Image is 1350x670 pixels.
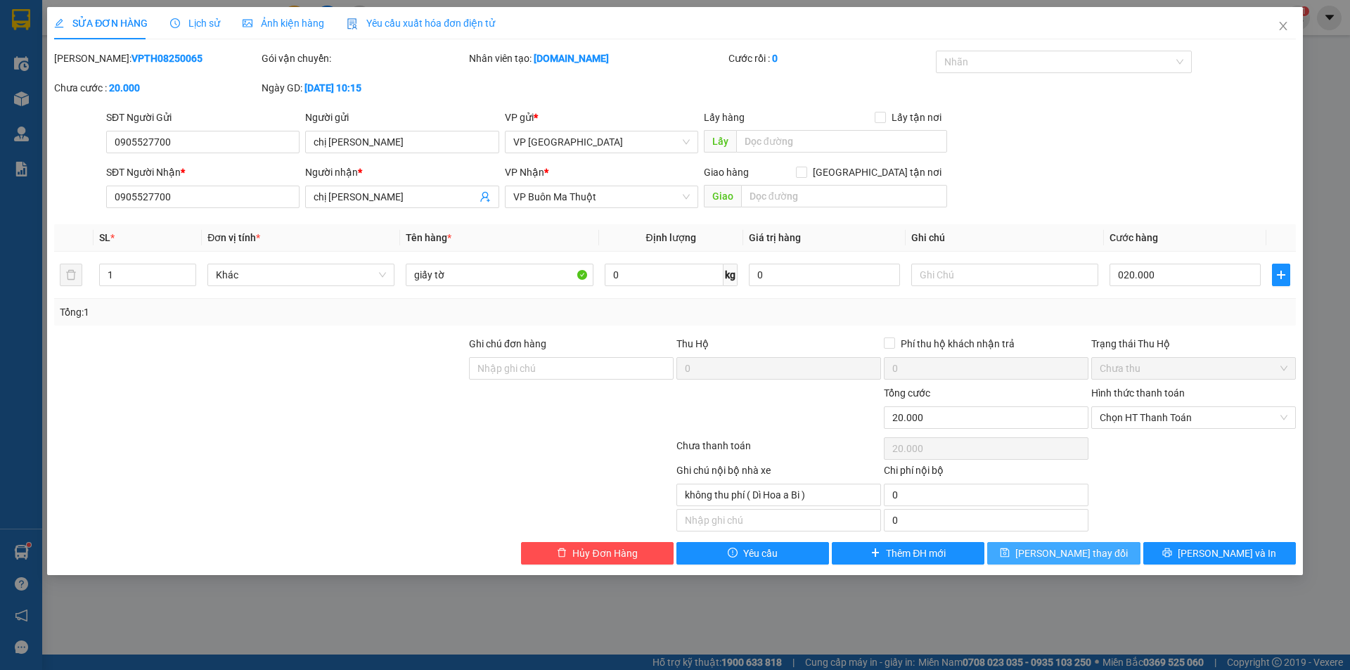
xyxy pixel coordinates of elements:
span: Khác [216,264,386,285]
button: delete [60,264,82,286]
span: [PERSON_NAME] thay đổi [1015,546,1128,561]
span: plus [1273,269,1290,281]
b: [DATE] 10:15 [304,82,361,94]
span: exclamation-circle [728,548,738,559]
div: Người gửi [305,110,499,125]
span: VP Nhận [505,167,544,178]
b: VPTH08250065 [131,53,202,64]
div: Chi phí nội bộ [884,463,1088,484]
span: plus [870,548,880,559]
span: clock-circle [170,18,180,28]
span: picture [243,18,252,28]
span: Thêm ĐH mới [886,546,946,561]
span: Chưa thu [1100,358,1287,379]
button: plusThêm ĐH mới [832,542,984,565]
input: Dọc đường [741,185,947,207]
li: BB Limousine [7,7,204,34]
div: Ghi chú nội bộ nhà xe [676,463,881,484]
span: kg [724,264,738,286]
span: Tên hàng [406,232,451,243]
span: Lịch sử [170,18,220,29]
div: Nhân viên tạo: [469,51,726,66]
span: printer [1162,548,1172,559]
span: user-add [480,191,491,202]
span: Lấy [704,130,736,153]
div: Trạng thái Thu Hộ [1091,336,1296,352]
img: icon [347,18,358,30]
span: Đơn vị tính [207,232,260,243]
div: SĐT Người Nhận [106,165,300,180]
span: edit [54,18,64,28]
b: [DOMAIN_NAME] [534,53,609,64]
input: Ghi Chú [911,264,1098,286]
div: Tổng: 1 [60,304,521,320]
span: Phí thu hộ khách nhận trả [895,336,1020,352]
div: Chưa cước : [54,80,259,96]
span: Giá trị hàng [749,232,801,243]
button: printer[PERSON_NAME] và In [1143,542,1296,565]
span: Chọn HT Thanh Toán [1100,407,1287,428]
label: Ghi chú đơn hàng [469,338,546,349]
span: Lấy hàng [704,112,745,123]
button: Close [1264,7,1303,46]
span: Giao hàng [704,167,749,178]
span: close [1278,20,1289,32]
span: environment [97,94,107,103]
input: Nhập ghi chú [676,509,881,532]
span: VP Buôn Ma Thuột [513,186,690,207]
div: Gói vận chuyển: [262,51,466,66]
button: exclamation-circleYêu cầu [676,542,829,565]
label: Hình thức thanh toán [1091,387,1185,399]
div: [PERSON_NAME]: [54,51,259,66]
li: VP VP [GEOGRAPHIC_DATA] [7,60,97,106]
div: VP gửi [505,110,698,125]
span: Lấy tận nơi [886,110,947,125]
span: delete [557,548,567,559]
li: VP VP Buôn Ma Thuột [97,60,187,91]
input: VD: Bàn, Ghế [406,264,593,286]
span: Ảnh kiện hàng [243,18,324,29]
div: Cước rồi : [728,51,933,66]
div: Người nhận [305,165,499,180]
span: SỬA ĐƠN HÀNG [54,18,148,29]
span: VP Tuy Hòa [513,131,690,153]
b: 20.000 [109,82,140,94]
span: SL [99,232,110,243]
div: SĐT Người Gửi [106,110,300,125]
div: Ngày GD: [262,80,466,96]
input: Dọc đường [736,130,947,153]
button: save[PERSON_NAME] thay đổi [987,542,1140,565]
span: Cước hàng [1110,232,1158,243]
button: plus [1272,264,1290,286]
span: save [1000,548,1010,559]
span: Giao [704,185,741,207]
th: Ghi chú [906,224,1104,252]
span: Định lượng [646,232,696,243]
span: Tổng cước [884,387,930,399]
input: Ghi chú đơn hàng [469,357,674,380]
input: Nhập ghi chú [676,484,881,506]
span: Yêu cầu xuất hóa đơn điện tử [347,18,495,29]
span: Thu Hộ [676,338,709,349]
span: [PERSON_NAME] và In [1178,546,1276,561]
span: [GEOGRAPHIC_DATA] tận nơi [807,165,947,180]
span: Yêu cầu [743,546,778,561]
button: deleteHủy Đơn Hàng [521,542,674,565]
span: Hủy Đơn Hàng [572,546,637,561]
b: 0 [772,53,778,64]
div: Chưa thanh toán [675,438,882,463]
